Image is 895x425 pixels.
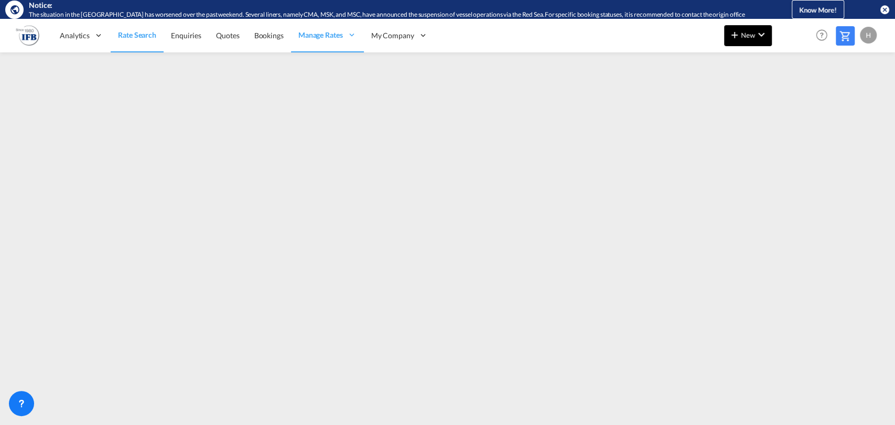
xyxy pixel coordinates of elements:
[60,30,90,41] span: Analytics
[52,18,111,52] div: Analytics
[247,18,291,52] a: Bookings
[171,31,201,40] span: Enquiries
[728,31,768,39] span: New
[164,18,209,52] a: Enquiries
[364,18,435,52] div: My Company
[813,26,831,44] span: Help
[111,18,164,52] a: Rate Search
[371,30,414,41] span: My Company
[9,4,20,15] md-icon: icon-earth
[118,30,156,39] span: Rate Search
[216,31,239,40] span: Quotes
[16,24,39,47] img: b628ab10256c11eeb52753acbc15d091.png
[879,4,890,15] button: icon-close-circle
[860,27,877,43] div: H
[209,18,246,52] a: Quotes
[291,18,364,52] div: Manage Rates
[799,6,837,14] span: Know More!
[724,25,772,46] button: icon-plus 400-fgNewicon-chevron-down
[29,10,757,19] div: The situation in the Red Sea has worsened over the past weekend. Several liners, namely CMA, MSK,...
[254,31,284,40] span: Bookings
[728,28,741,41] md-icon: icon-plus 400-fg
[298,30,343,40] span: Manage Rates
[755,28,768,41] md-icon: icon-chevron-down
[813,26,836,45] div: Help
